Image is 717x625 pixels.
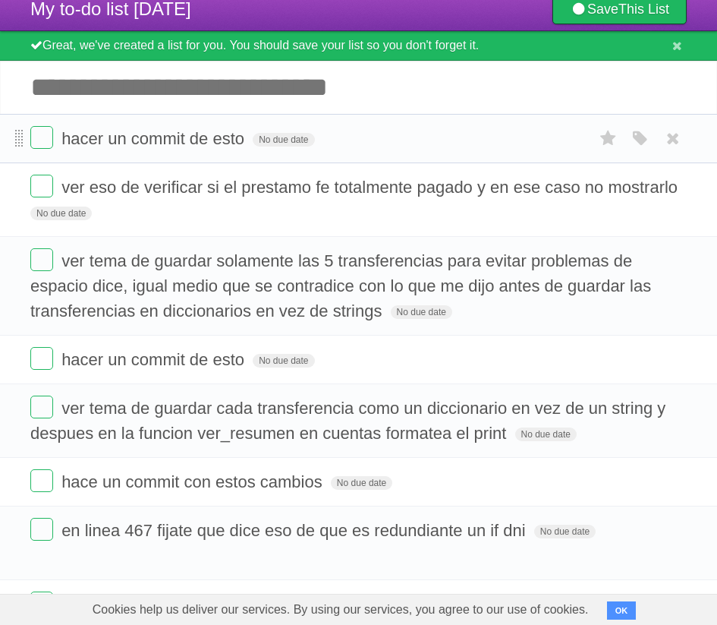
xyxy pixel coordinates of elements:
span: hacer un commit de esto [61,129,248,148]
label: Done [30,592,53,614]
span: No due date [253,354,314,368]
span: ver eso de verificar si el prestamo fe totalmente pagado y en ese caso no mostrarlo [61,178,681,197]
label: Done [30,248,53,271]
label: Done [30,469,53,492]
b: This List [618,2,669,17]
button: OK [607,601,637,620]
span: No due date [534,525,596,538]
label: Done [30,518,53,541]
span: ver tema de guardar cada transferencia como un diccionario en vez de un string y despues en la fu... [30,399,665,443]
span: Cookies help us deliver our services. By using our services, you agree to our use of cookies. [77,595,604,625]
label: Star task [594,126,623,151]
span: ver tema de guardar solamente las 5 transferencias para evitar problemas de espacio dice, igual m... [30,251,651,320]
span: No due date [391,305,452,319]
span: No due date [331,476,392,490]
label: Done [30,396,53,418]
span: en linea 467 fijate que dice eso de que es redundiante un if dni [61,521,530,540]
span: hace un commit con estos cambios [61,472,326,491]
span: No due date [253,133,314,147]
span: No due date [30,207,92,220]
span: hacer un commit de esto [61,350,248,369]
label: Done [30,347,53,370]
label: Done [30,175,53,197]
span: No due date [515,428,577,441]
label: Done [30,126,53,149]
